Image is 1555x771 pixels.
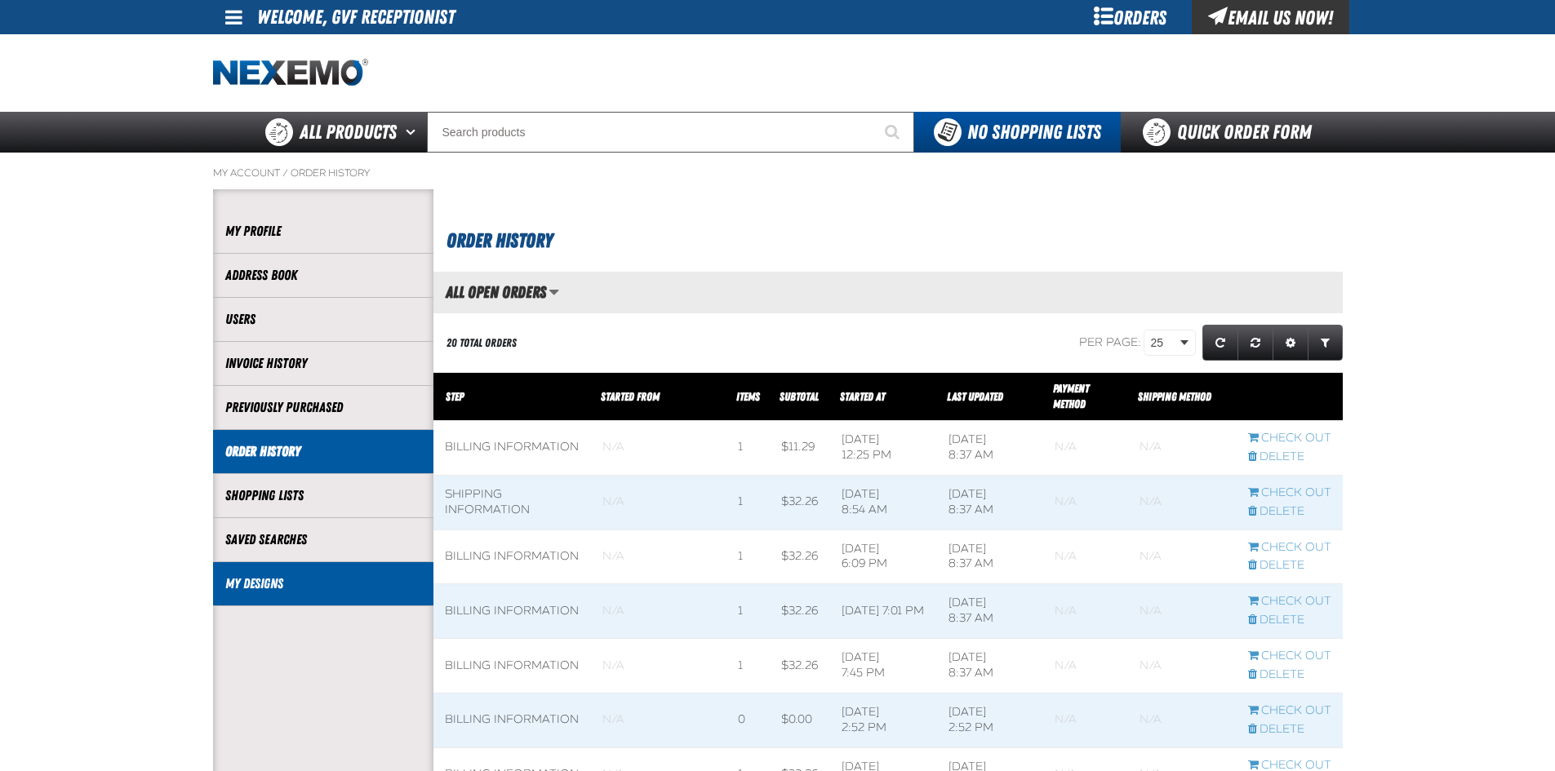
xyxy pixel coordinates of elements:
td: Blank [1043,475,1128,530]
td: Blank [1128,639,1236,693]
a: Quick Order Form [1121,112,1342,153]
td: $32.26 [770,530,830,584]
a: Continue checkout started from [1248,431,1331,446]
a: Delete checkout started from [1248,504,1331,520]
td: $32.26 [770,584,830,639]
a: Expand or Collapse Grid Settings [1273,325,1308,361]
div: 20 Total Orders [447,335,517,351]
a: Continue checkout started from [1248,485,1331,501]
a: Continue checkout started from [1248,594,1331,609]
a: Continue checkout started from [1248,540,1331,556]
td: Blank [591,421,726,476]
a: Delete checkout started from [1248,450,1331,465]
td: [DATE] 12:25 PM [830,421,937,476]
td: Blank [1043,639,1128,693]
td: [DATE] 8:37 AM [937,639,1044,693]
a: Invoice History [225,354,421,373]
td: Blank [1043,584,1128,639]
span: 25 [1151,335,1177,352]
td: Blank [1128,475,1236,530]
span: No Shopping Lists [967,121,1101,144]
td: Blank [1043,421,1128,476]
td: Blank [1043,693,1128,747]
a: Started At [840,390,885,403]
a: Continue checkout started from [1248,649,1331,664]
img: Nexemo logo [213,59,368,87]
a: Delete checkout started from [1248,613,1331,628]
td: 1 [726,475,770,530]
a: Delete checkout started from [1248,722,1331,738]
td: [DATE] 6:09 PM [830,530,937,584]
td: Blank [1128,693,1236,747]
h2: All Open Orders [433,283,546,301]
td: Blank [591,530,726,584]
span: Step [446,390,464,403]
input: Search [427,112,914,153]
div: Billing Information [445,604,580,619]
td: [DATE] 8:37 AM [937,530,1044,584]
div: Billing Information [445,549,580,565]
td: $11.29 [770,421,830,476]
th: Row actions [1237,373,1343,421]
td: Blank [591,639,726,693]
td: Blank [1128,421,1236,476]
a: Delete checkout started from [1248,667,1331,683]
td: [DATE] 8:54 AM [830,475,937,530]
span: All Products [300,117,397,147]
td: $0.00 [770,693,830,747]
a: My Account [213,166,280,179]
a: Reset grid action [1237,325,1273,361]
td: Blank [591,475,726,530]
div: Billing Information [445,712,580,728]
td: [DATE] 7:45 PM [830,639,937,693]
span: Started From [601,390,660,403]
button: Manage grid views. Current view is All Open Orders [549,278,559,306]
a: Order History [291,166,370,179]
td: [DATE] 8:37 AM [937,584,1044,639]
a: Order History [225,442,421,461]
a: Subtotal [780,390,819,403]
a: Users [225,310,421,329]
a: Last Updated [947,390,1003,403]
td: 1 [726,639,770,693]
td: $32.26 [770,639,830,693]
div: Shipping Information [445,487,580,518]
a: Home [213,59,368,87]
a: Shopping Lists [225,486,421,505]
td: [DATE] 7:01 PM [830,584,937,639]
span: Order History [447,229,553,252]
a: Payment Method [1053,382,1089,410]
div: Billing Information [445,658,580,674]
span: / [282,166,288,179]
a: My Designs [225,574,421,593]
td: Blank [1128,584,1236,639]
td: 1 [726,584,770,639]
td: Blank [591,584,726,639]
a: Refresh grid action [1202,325,1238,361]
td: 0 [726,693,770,747]
td: 1 [726,421,770,476]
a: Previously Purchased [225,398,421,417]
a: Continue checkout started from [1248,703,1331,719]
button: Open All Products pages [400,112,427,153]
div: Billing Information [445,440,580,455]
a: Saved Searches [225,530,421,549]
span: Shipping Method [1138,390,1211,403]
a: My Profile [225,222,421,241]
a: Delete checkout started from [1248,558,1331,574]
td: [DATE] 8:37 AM [937,421,1044,476]
td: 1 [726,530,770,584]
td: [DATE] 2:52 PM [937,693,1044,747]
td: [DATE] 8:37 AM [937,475,1044,530]
a: Address Book [225,266,421,285]
nav: Breadcrumbs [213,166,1343,179]
button: Start Searching [873,112,914,153]
td: Blank [1128,530,1236,584]
span: Per page: [1079,335,1141,349]
button: You do not have available Shopping Lists. Open to Create a New List [914,112,1121,153]
a: Expand or Collapse Grid Filters [1308,325,1343,361]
